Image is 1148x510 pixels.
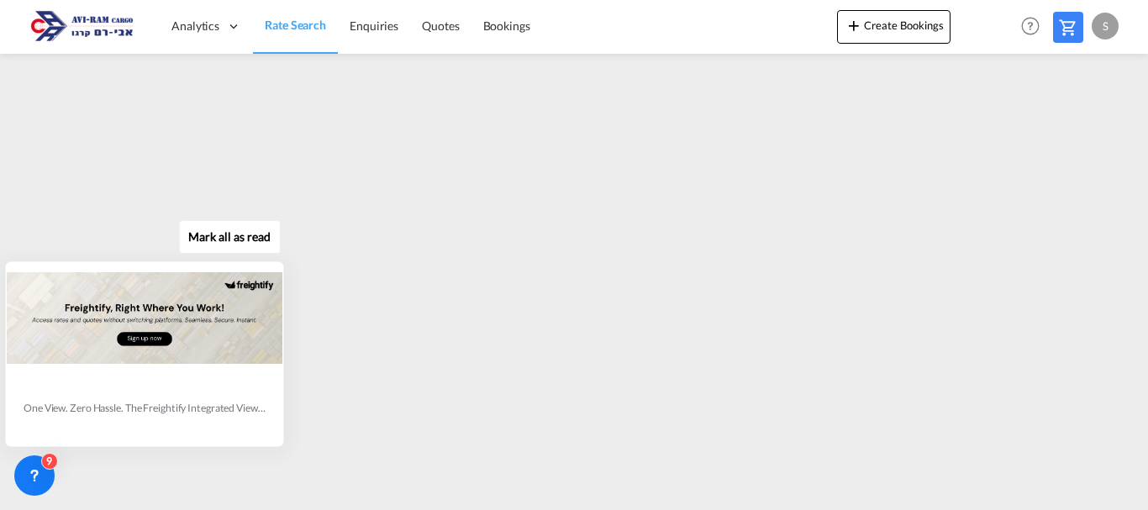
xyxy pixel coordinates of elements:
[1092,13,1119,39] div: S
[1016,12,1053,42] div: Help
[483,18,530,33] span: Bookings
[837,10,951,44] button: icon-plus 400-fgCreate Bookings
[1016,12,1045,40] span: Help
[25,8,139,45] img: 166978e0a5f911edb4280f3c7a976193.png
[422,18,459,33] span: Quotes
[844,15,864,35] md-icon: icon-plus 400-fg
[265,18,326,32] span: Rate Search
[350,18,398,33] span: Enquiries
[171,18,219,34] span: Analytics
